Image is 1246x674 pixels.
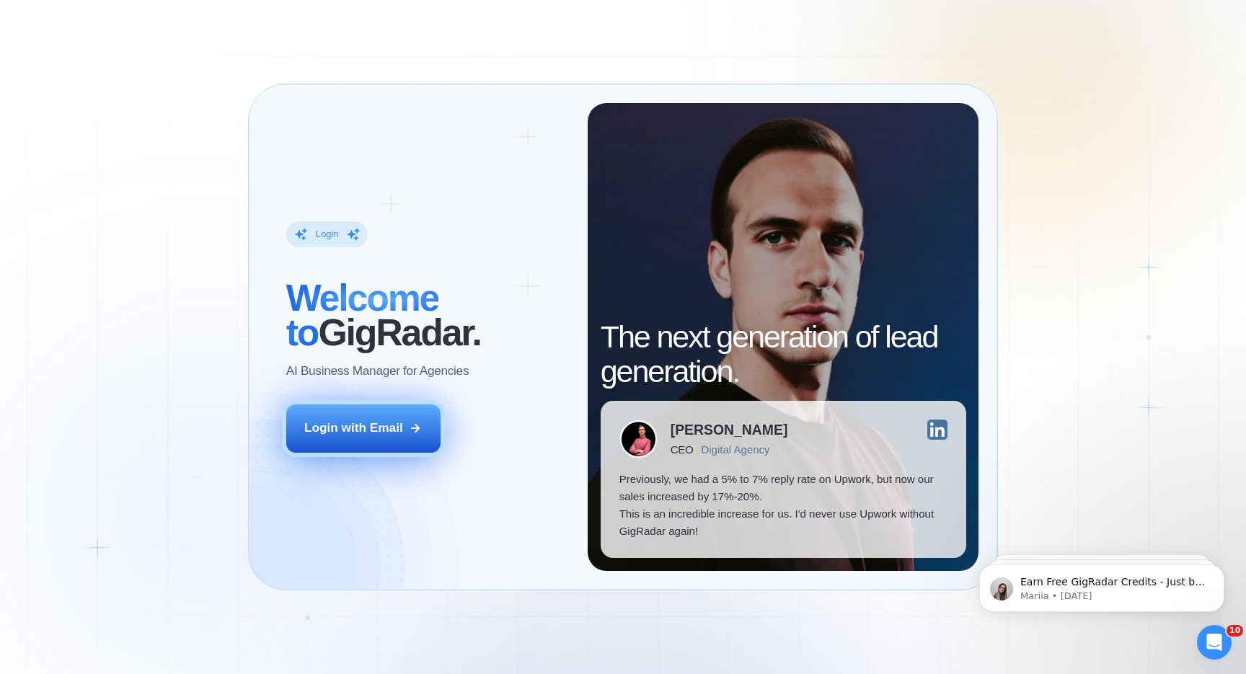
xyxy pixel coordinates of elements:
[701,443,769,456] div: Digital Agency
[1197,625,1232,660] iframe: Intercom live chat
[671,443,694,456] div: CEO
[304,420,403,437] div: Login with Email
[671,423,788,437] div: [PERSON_NAME]
[619,471,947,539] p: Previously, we had a 5% to 7% reply rate on Upwork, but now our sales increased by 17%-20%. This ...
[286,277,438,353] span: Welcome to
[958,534,1246,635] iframe: Intercom notifications message
[286,281,570,350] h2: ‍ GigRadar.
[286,404,441,453] button: Login with Email
[286,363,469,380] p: AI Business Manager for Agencies
[316,228,339,240] div: Login
[1227,625,1243,637] span: 10
[601,320,966,389] h2: The next generation of lead generation.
